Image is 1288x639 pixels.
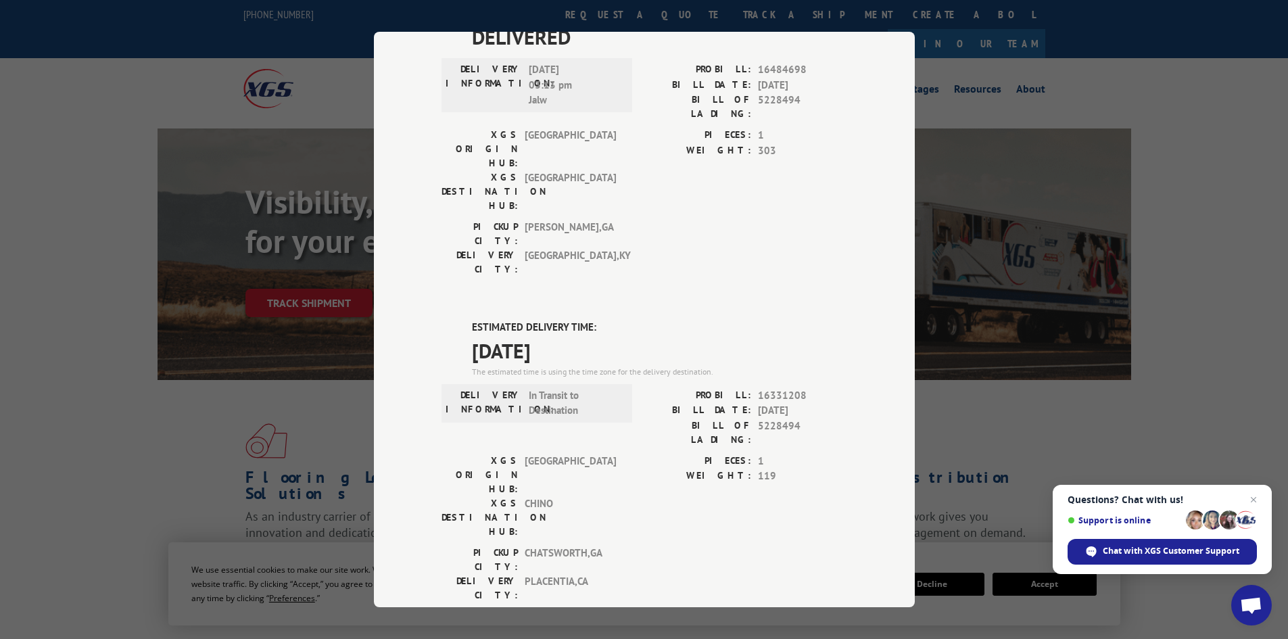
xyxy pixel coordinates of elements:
[644,143,751,159] label: WEIGHT:
[644,388,751,404] label: PROBILL:
[758,93,847,121] span: 5228494
[442,170,518,213] label: XGS DESTINATION HUB:
[758,469,847,484] span: 119
[1068,515,1181,525] span: Support is online
[442,220,518,248] label: PICKUP CITY:
[525,496,616,539] span: CHINO
[644,62,751,78] label: PROBILL:
[529,62,620,108] span: [DATE] 03:13 pm Jalw
[446,388,522,419] label: DELIVERY INFORMATION:
[644,454,751,469] label: PIECES:
[758,388,847,404] span: 16331208
[758,78,847,93] span: [DATE]
[644,419,751,447] label: BILL OF LADING:
[644,128,751,143] label: PIECES:
[442,574,518,602] label: DELIVERY CITY:
[644,403,751,419] label: BILL DATE:
[758,419,847,447] span: 5228494
[442,454,518,496] label: XGS ORIGIN HUB:
[442,248,518,277] label: DELIVERY CITY:
[1231,585,1272,625] div: Open chat
[644,469,751,484] label: WEIGHT:
[442,546,518,574] label: PICKUP CITY:
[472,366,847,378] div: The estimated time is using the time zone for the delivery destination.
[446,62,522,108] label: DELIVERY INFORMATION:
[525,454,616,496] span: [GEOGRAPHIC_DATA]
[644,78,751,93] label: BILL DATE:
[758,62,847,78] span: 16484698
[644,93,751,121] label: BILL OF LADING:
[758,403,847,419] span: [DATE]
[529,388,620,419] span: In Transit to Destination
[758,143,847,159] span: 303
[525,220,616,248] span: [PERSON_NAME] , GA
[472,22,847,52] span: DELIVERED
[1103,545,1239,557] span: Chat with XGS Customer Support
[525,128,616,170] span: [GEOGRAPHIC_DATA]
[1245,492,1262,508] span: Close chat
[1068,494,1257,505] span: Questions? Chat with us!
[472,335,847,366] span: [DATE]
[442,496,518,539] label: XGS DESTINATION HUB:
[525,546,616,574] span: CHATSWORTH , GA
[1068,539,1257,565] div: Chat with XGS Customer Support
[758,128,847,143] span: 1
[758,454,847,469] span: 1
[525,248,616,277] span: [GEOGRAPHIC_DATA] , KY
[525,170,616,213] span: [GEOGRAPHIC_DATA]
[442,128,518,170] label: XGS ORIGIN HUB:
[472,320,847,335] label: ESTIMATED DELIVERY TIME:
[525,574,616,602] span: PLACENTIA , CA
